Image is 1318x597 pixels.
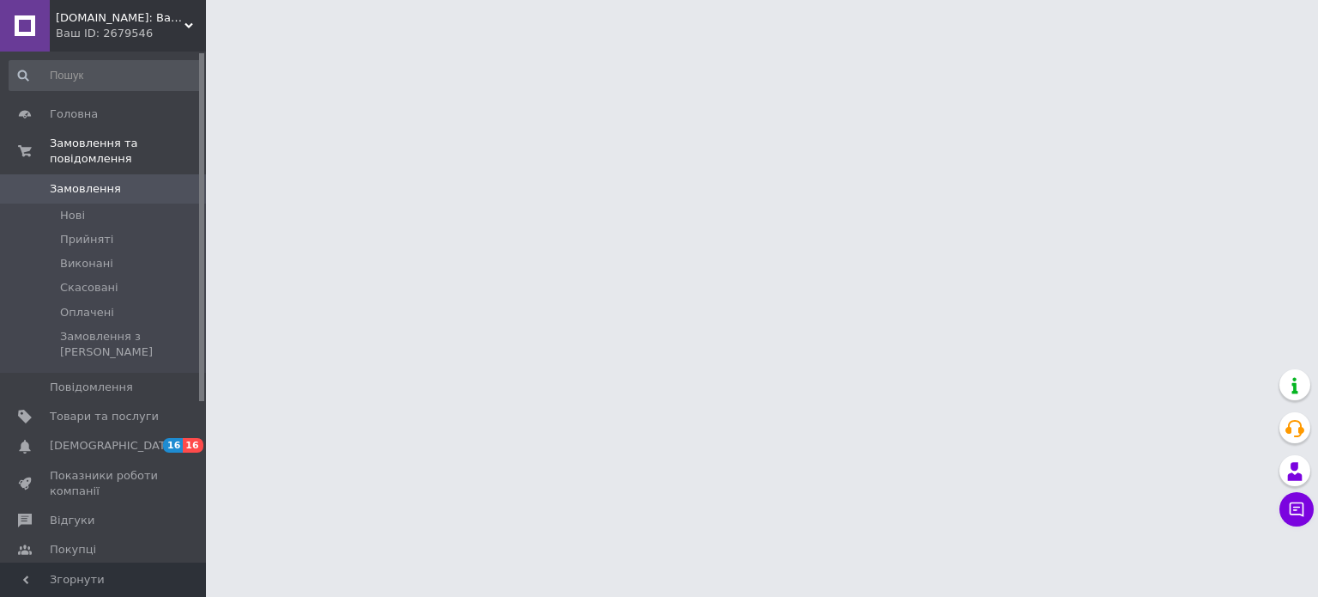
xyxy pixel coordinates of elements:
span: Оплачені [60,305,114,320]
span: Показники роботи компанії [50,468,159,499]
span: Відгуки [50,513,94,528]
span: [DEMOGRAPHIC_DATA] [50,438,177,454]
div: Ваш ID: 2679546 [56,26,206,41]
span: Товари та послуги [50,409,159,424]
span: Покупці [50,542,96,557]
span: 16 [183,438,203,453]
span: Повідомлення [50,380,133,395]
span: Скасовані [60,280,118,295]
span: Замовлення та повідомлення [50,136,206,167]
span: Замовлення [50,181,121,197]
span: Замовлення з [PERSON_NAME] [60,329,201,360]
button: Чат з покупцем [1279,492,1314,527]
span: Нові [60,208,85,223]
span: 16 [163,438,183,453]
span: Прийняті [60,232,113,247]
span: Виконані [60,256,113,271]
span: Kavalike.com.ua: Ваш особистий кавовий рай! [56,10,184,26]
span: Головна [50,107,98,122]
input: Пошук [9,60,203,91]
